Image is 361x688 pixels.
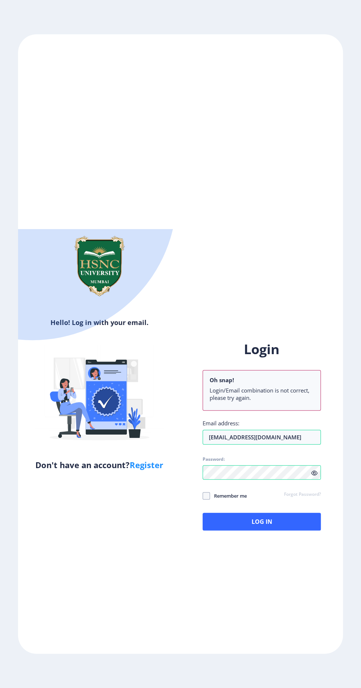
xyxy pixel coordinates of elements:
[63,229,136,303] img: hsnc.png
[203,419,239,427] label: Email address:
[210,376,234,384] b: Oh snap!
[203,430,321,445] input: Email address
[203,456,225,462] label: Password:
[210,387,314,401] li: Login/Email combination is not correct, please try again.
[203,513,321,530] button: Log In
[130,459,163,470] a: Register
[284,491,321,498] a: Forgot Password?
[203,340,321,358] h1: Login
[35,330,164,459] img: Verified-rafiki.svg
[24,459,175,471] h5: Don't have an account?
[210,491,247,500] span: Remember me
